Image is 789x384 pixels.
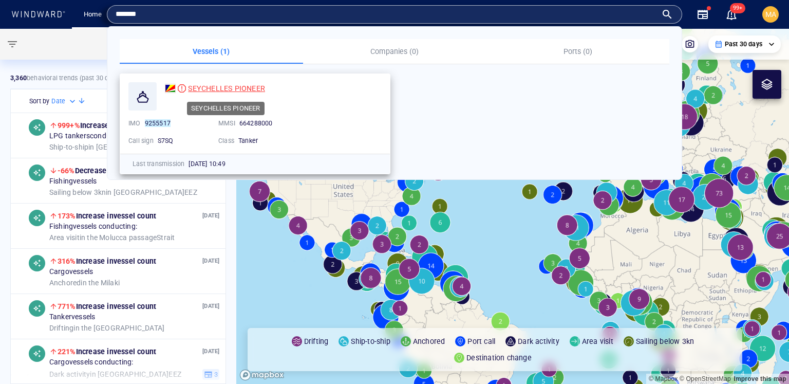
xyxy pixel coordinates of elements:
span: 316% [58,257,76,265]
span: in the Molucca passage Strait [49,233,175,242]
span: 999+% [58,121,80,130]
a: SEYCHELLES PIONEER [165,82,265,95]
p: Vessels (1) [126,45,297,58]
p: [DATE] [202,346,219,356]
h6: Date [51,96,65,106]
mark: 9255517 [145,119,171,127]
p: [DATE] [202,256,219,266]
p: IMO [128,119,141,128]
p: Class [218,136,234,145]
p: behavioral trends (Past 30 days) [10,74,121,83]
span: Fishing vessels [49,177,97,186]
span: Cargo vessels conducting: [49,358,134,367]
span: Sailing below 3kn [49,188,106,196]
div: Past 30 days [715,40,775,49]
span: S7SQ [158,137,174,144]
div: Tanker [238,136,300,145]
a: Map feedback [734,375,786,382]
div: Date [51,96,78,106]
span: [DATE] 10:49 [189,160,225,168]
a: Mapbox [649,375,678,382]
span: 99+ [730,3,745,13]
canvas: Map [236,29,789,384]
span: Cargo vessels [49,267,93,277]
p: Last transmission [133,159,184,169]
div: Notification center [725,8,738,21]
p: [DATE] [202,211,219,221]
span: Drifting [49,323,74,332]
span: Tanker vessels [49,313,96,322]
p: Sailing below 3kn [636,335,694,348]
span: Increase in vessel count [58,302,156,310]
span: 771% [58,302,76,310]
span: Increase in vessel count [58,212,156,220]
span: Ship-to-ship [49,142,88,151]
span: in [GEOGRAPHIC_DATA] EEZ [49,142,180,152]
span: -66% [58,167,75,175]
button: MA [760,4,781,25]
span: Decrease in vessel count [58,167,158,175]
span: 664288000 [239,119,273,127]
span: LPG tankers conducting: [49,132,128,141]
p: Ship-to-ship [351,335,390,348]
span: MA [765,10,776,19]
a: Mapbox logo [239,369,285,381]
h6: Sort by [29,96,49,106]
p: Call sign [128,136,154,145]
span: in the [GEOGRAPHIC_DATA] [49,323,164,333]
div: High risk [178,84,186,93]
span: SEYCHELLES PIONEER [188,84,265,93]
button: Home [76,6,109,24]
span: in [GEOGRAPHIC_DATA] EEZ [49,188,197,197]
p: Area visit [582,335,613,348]
span: in the Milaki [49,278,120,287]
p: Dark activity [518,335,559,348]
span: Increase in vessel count [58,348,156,356]
p: Anchored [413,335,445,348]
span: Area visit [49,233,80,241]
span: Fishing vessels conducting: [49,222,137,231]
button: 99+ [719,2,744,27]
span: 173% [58,212,76,220]
p: Companies (0) [309,45,480,58]
span: Increase in vessel count [58,257,156,265]
a: OpenStreetMap [680,375,731,382]
p: Destination change [466,352,532,364]
span: 221% [58,348,76,356]
iframe: Chat [745,338,781,376]
p: MMSI [218,119,235,128]
span: Anchored [49,278,81,286]
span: Increase in activity median duration [58,121,201,130]
p: Drifting [304,335,329,348]
p: Ports (0) [492,45,663,58]
p: Port call [467,335,495,348]
p: [DATE] [202,301,219,311]
strong: 3,360 [10,74,27,82]
p: Past 30 days [725,40,762,49]
a: Home [80,6,106,24]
